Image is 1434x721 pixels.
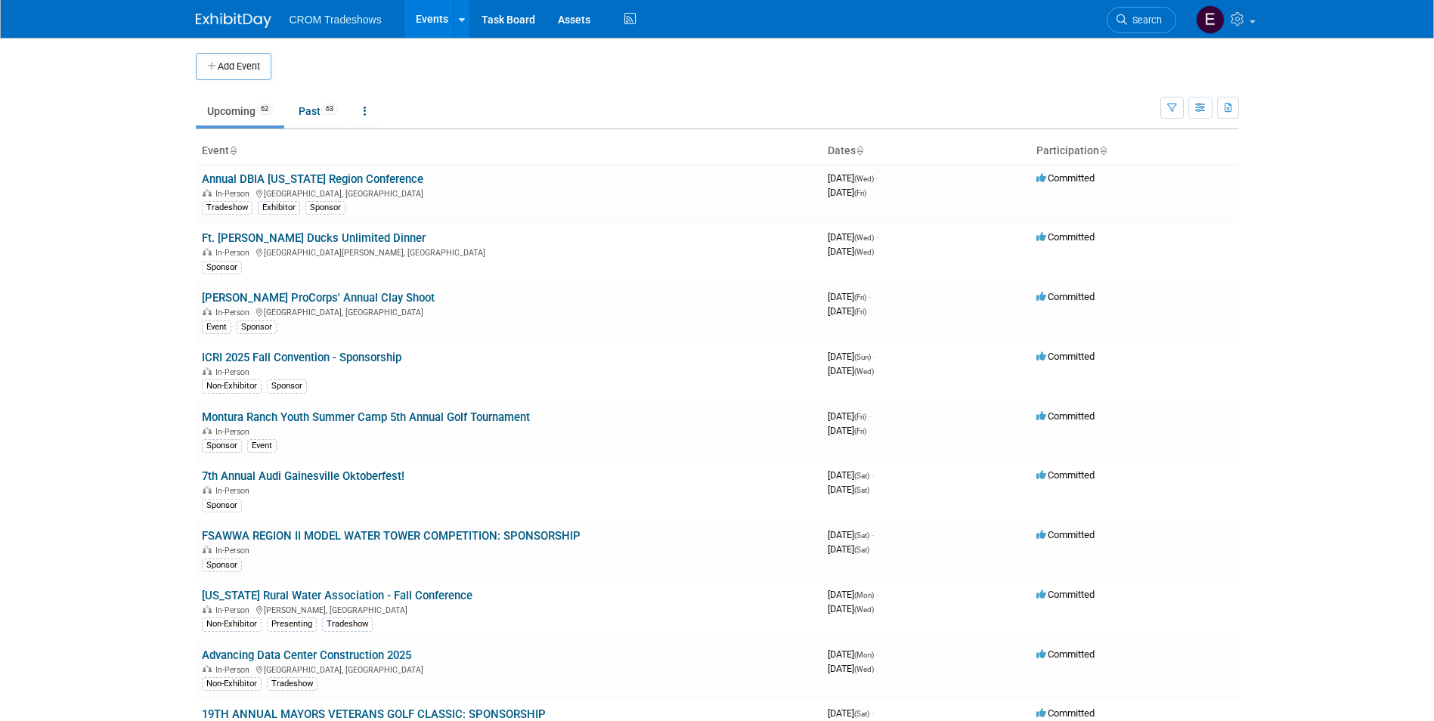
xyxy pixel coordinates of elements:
[828,648,878,660] span: [DATE]
[828,291,871,302] span: [DATE]
[1036,707,1095,719] span: Committed
[854,591,874,599] span: (Mon)
[202,469,404,483] a: 7th Annual Audi Gainesville Oktoberfest!
[267,617,317,631] div: Presenting
[247,439,277,453] div: Event
[202,648,411,662] a: Advancing Data Center Construction 2025
[202,529,581,543] a: FSAWWA REGION II MODEL WATER TOWER COMPETITION: SPONSORSHIP
[202,603,816,615] div: [PERSON_NAME], [GEOGRAPHIC_DATA]
[822,138,1030,164] th: Dates
[215,546,254,555] span: In-Person
[873,351,875,362] span: -
[828,351,875,362] span: [DATE]
[215,486,254,496] span: In-Person
[828,529,874,540] span: [DATE]
[854,427,866,435] span: (Fri)
[854,605,874,614] span: (Wed)
[267,677,317,691] div: Tradeshow
[854,413,866,421] span: (Fri)
[828,707,874,719] span: [DATE]
[215,367,254,377] span: In-Person
[872,529,874,540] span: -
[854,651,874,659] span: (Mon)
[876,589,878,600] span: -
[196,13,271,28] img: ExhibitDay
[854,546,869,554] span: (Sat)
[202,559,242,572] div: Sponsor
[215,189,254,199] span: In-Person
[202,351,401,364] a: ICRI 2025 Fall Convention - Sponsorship
[854,665,874,673] span: (Wed)
[828,187,866,198] span: [DATE]
[854,175,874,183] span: (Wed)
[828,543,869,555] span: [DATE]
[854,234,874,242] span: (Wed)
[1036,469,1095,481] span: Committed
[202,439,242,453] div: Sponsor
[854,472,869,480] span: (Sat)
[202,499,242,512] div: Sponsor
[1036,351,1095,362] span: Committed
[1127,14,1162,26] span: Search
[203,189,212,196] img: In-Person Event
[828,246,874,257] span: [DATE]
[215,308,254,317] span: In-Person
[215,605,254,615] span: In-Person
[203,486,212,494] img: In-Person Event
[854,353,871,361] span: (Sun)
[202,410,530,424] a: Montura Ranch Youth Summer Camp 5th Annual Golf Tournament
[202,231,426,245] a: Ft. [PERSON_NAME] Ducks Unlimited Dinner
[321,104,338,115] span: 63
[1036,231,1095,243] span: Committed
[202,201,252,215] div: Tradeshow
[876,231,878,243] span: -
[854,710,869,718] span: (Sat)
[828,231,878,243] span: [DATE]
[202,305,816,317] div: [GEOGRAPHIC_DATA], [GEOGRAPHIC_DATA]
[258,201,300,215] div: Exhibitor
[1036,589,1095,600] span: Committed
[203,308,212,315] img: In-Person Event
[1099,144,1107,156] a: Sort by Participation Type
[237,320,277,334] div: Sponsor
[202,246,816,258] div: [GEOGRAPHIC_DATA][PERSON_NAME], [GEOGRAPHIC_DATA]
[202,291,435,305] a: [PERSON_NAME] ProCorps' Annual Clay Shoot
[1036,648,1095,660] span: Committed
[287,97,349,125] a: Past63
[202,320,231,334] div: Event
[1107,7,1176,33] a: Search
[203,605,212,613] img: In-Person Event
[828,172,878,184] span: [DATE]
[828,589,878,600] span: [DATE]
[203,546,212,553] img: In-Person Event
[215,427,254,437] span: In-Person
[828,469,874,481] span: [DATE]
[869,410,871,422] span: -
[828,410,871,422] span: [DATE]
[828,484,869,495] span: [DATE]
[876,172,878,184] span: -
[876,648,878,660] span: -
[202,677,262,691] div: Non-Exhibitor
[1036,410,1095,422] span: Committed
[854,189,866,197] span: (Fri)
[196,97,284,125] a: Upcoming62
[828,425,866,436] span: [DATE]
[203,665,212,673] img: In-Person Event
[202,663,816,675] div: [GEOGRAPHIC_DATA], [GEOGRAPHIC_DATA]
[828,305,866,317] span: [DATE]
[256,104,273,115] span: 62
[215,248,254,258] span: In-Person
[305,201,345,215] div: Sponsor
[215,665,254,675] span: In-Person
[196,138,822,164] th: Event
[202,261,242,274] div: Sponsor
[202,172,423,186] a: Annual DBIA [US_STATE] Region Conference
[203,367,212,375] img: In-Person Event
[1036,529,1095,540] span: Committed
[322,617,373,631] div: Tradeshow
[854,486,869,494] span: (Sat)
[196,53,271,80] button: Add Event
[1196,5,1225,34] img: Emily Williams
[854,308,866,316] span: (Fri)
